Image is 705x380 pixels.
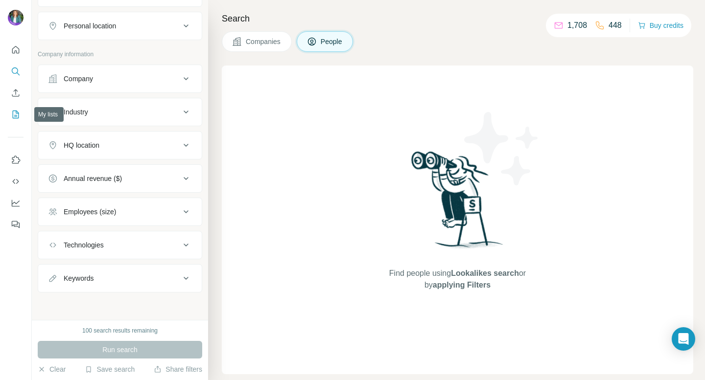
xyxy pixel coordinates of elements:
[8,151,23,169] button: Use Surfe on LinkedIn
[8,216,23,233] button: Feedback
[64,74,93,84] div: Company
[82,326,158,335] div: 100 search results remaining
[154,364,202,374] button: Share filters
[64,140,99,150] div: HQ location
[433,281,491,289] span: applying Filters
[8,106,23,123] button: My lists
[38,167,202,190] button: Annual revenue ($)
[38,134,202,157] button: HQ location
[8,84,23,102] button: Enrich CSV
[38,14,202,38] button: Personal location
[8,10,23,25] img: Avatar
[38,200,202,224] button: Employees (size)
[8,173,23,190] button: Use Surfe API
[609,20,622,31] p: 448
[451,269,519,277] span: Lookalikes search
[38,364,66,374] button: Clear
[38,100,202,124] button: Industry
[38,233,202,257] button: Technologies
[64,273,94,283] div: Keywords
[458,105,546,193] img: Surfe Illustration - Stars
[8,63,23,80] button: Search
[64,240,104,250] div: Technologies
[8,41,23,59] button: Quick start
[38,67,202,90] button: Company
[567,20,587,31] p: 1,708
[64,107,88,117] div: Industry
[64,174,122,183] div: Annual revenue ($)
[407,149,509,258] img: Surfe Illustration - Woman searching with binoculars
[64,207,116,217] div: Employees (size)
[638,19,683,32] button: Buy credits
[222,12,693,25] h4: Search
[38,267,202,290] button: Keywords
[379,268,536,291] span: Find people using or by
[38,50,202,59] p: Company information
[85,364,135,374] button: Save search
[246,37,282,46] span: Companies
[8,194,23,212] button: Dashboard
[672,327,695,351] div: Open Intercom Messenger
[64,21,116,31] div: Personal location
[321,37,343,46] span: People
